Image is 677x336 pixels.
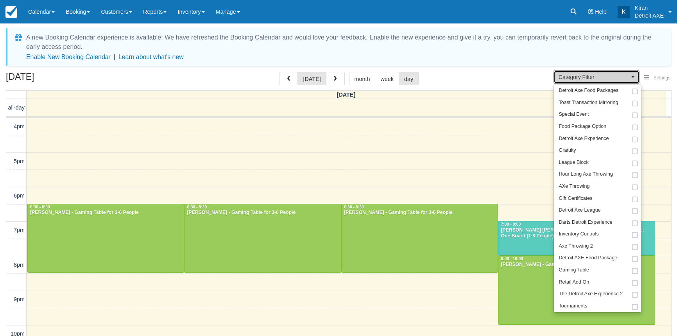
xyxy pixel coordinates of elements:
div: [PERSON_NAME] - Gaming Table for 3-6 People [186,210,338,216]
span: Detroit Axe Experience [559,135,609,142]
img: checkfront-main-nav-mini-logo.png [5,6,17,18]
a: 6:30 - 8:30[PERSON_NAME] - Gaming Table for 3-6 People [341,204,498,273]
span: 6pm [14,192,25,199]
span: Detroit AXE Food Package [559,255,617,262]
span: 4pm [14,123,25,129]
button: [DATE] [297,72,326,85]
span: League Block [559,159,588,166]
span: 7:00 - 8:00 [501,222,521,226]
p: Detroit AXE [635,12,664,20]
h2: [DATE] [6,72,105,86]
div: [PERSON_NAME] - Gaming Table for 3-6 People [344,210,496,216]
span: all-day [8,104,25,111]
span: Gift Certificates [559,195,592,202]
span: AXe Throwing [559,183,589,190]
span: Detroit Axe Food Packages [559,87,618,94]
a: Learn about what's new [118,54,184,60]
button: Settings [639,72,675,84]
a: 7:00 - 8:00[PERSON_NAME] [PERSON_NAME] - Darts Detroit Experience: One Board (1-8 People), Dart T... [498,221,655,255]
span: Food Package Option [559,123,606,130]
div: A new Booking Calendar experience is available! We have refreshed the Booking Calendar and would ... [26,33,662,52]
span: Axe Throwing 2 [559,243,593,250]
span: Gaming Table [559,267,589,274]
span: Tournaments [559,303,587,310]
span: 7pm [14,227,25,233]
button: month [349,72,376,85]
a: 6:30 - 8:30[PERSON_NAME] - Gaming Table for 3-6 People [27,204,184,273]
span: Special Event [559,111,589,118]
span: Inventory Controls [559,231,598,238]
span: [DATE] [337,92,356,98]
p: Kiran [635,4,664,12]
span: Help [595,9,607,15]
a: 6:30 - 8:30[PERSON_NAME] - Gaming Table for 3-6 People [184,204,341,273]
span: Gratuity [559,147,576,154]
button: Category Filter [553,70,639,84]
i: Help [588,9,593,14]
span: The Detroit Axe Experience 2 [559,291,623,298]
span: 6:30 - 8:30 [344,205,364,209]
span: Retail Add On [559,279,589,286]
span: 9pm [14,296,25,302]
div: [PERSON_NAME] - Gaming Table for 1-2 People [500,262,652,268]
div: [PERSON_NAME] [PERSON_NAME] - Darts Detroit Experience: One Board (1-8 People), Dart Thrower (5) [500,227,652,240]
span: 6:30 - 8:30 [30,205,50,209]
span: Category Filter [559,73,629,81]
span: Detroit Axe League [559,207,600,214]
span: 6:30 - 8:30 [187,205,207,209]
span: Settings [654,75,670,81]
span: Darts Detroit Experience [559,219,612,226]
button: week [375,72,399,85]
span: 5pm [14,158,25,164]
button: Enable New Booking Calendar [26,53,111,61]
span: | [114,54,115,60]
a: 8:00 - 10:00[PERSON_NAME] - Gaming Table for 1-2 People [498,255,655,324]
span: Toast Transaction Mirroring [559,99,618,106]
span: 8pm [14,262,25,268]
span: Hour Long Axe Throwing [559,171,613,178]
span: 8:00 - 10:00 [501,257,523,261]
button: day [399,72,419,85]
div: K [618,6,630,18]
div: [PERSON_NAME] - Gaming Table for 3-6 People [30,210,182,216]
